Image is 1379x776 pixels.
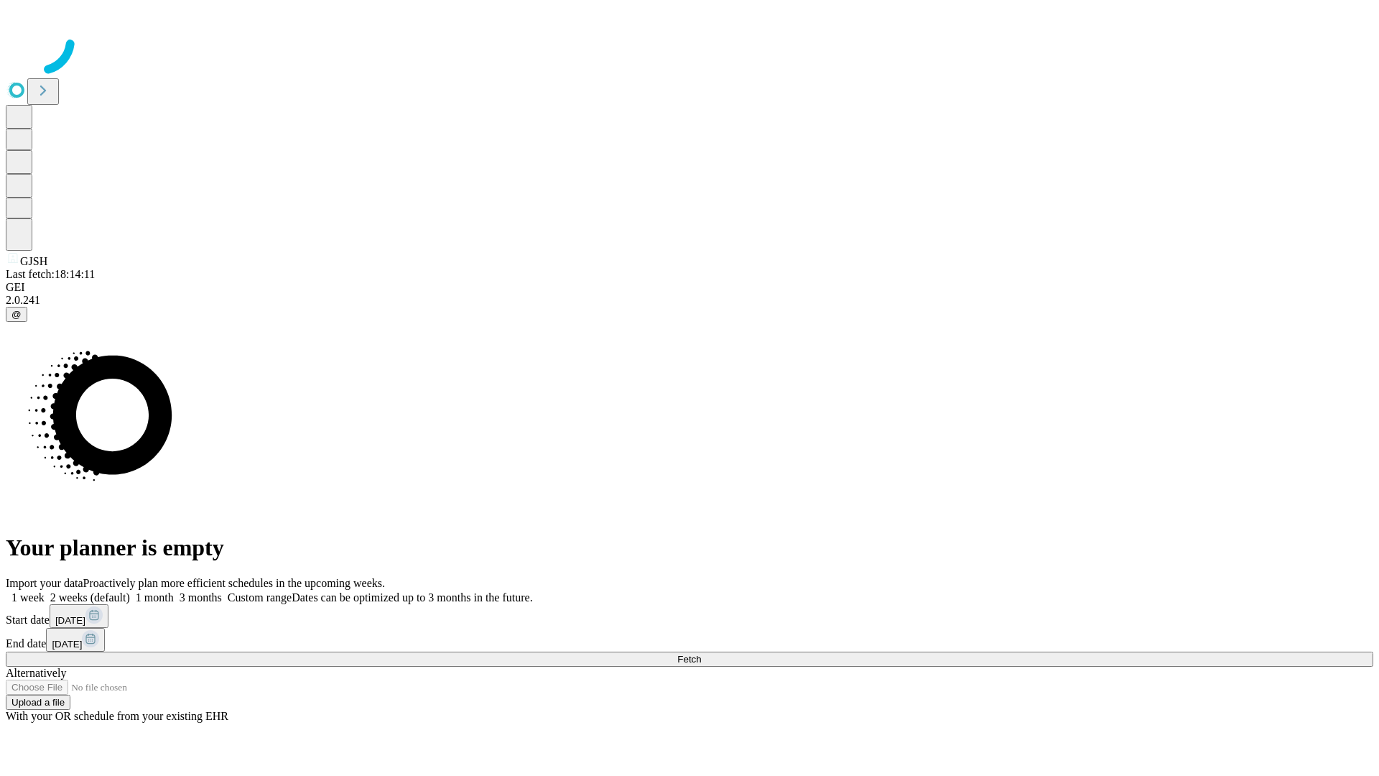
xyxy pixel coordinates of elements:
[6,667,66,679] span: Alternatively
[6,281,1373,294] div: GEI
[6,535,1373,561] h1: Your planner is empty
[20,255,47,267] span: GJSH
[50,591,130,604] span: 2 weeks (default)
[50,604,108,628] button: [DATE]
[6,294,1373,307] div: 2.0.241
[6,710,228,722] span: With your OR schedule from your existing EHR
[6,604,1373,628] div: Start date
[55,615,85,626] span: [DATE]
[11,591,45,604] span: 1 week
[136,591,174,604] span: 1 month
[6,577,83,589] span: Import your data
[6,628,1373,652] div: End date
[677,654,701,665] span: Fetch
[180,591,222,604] span: 3 months
[6,307,27,322] button: @
[292,591,532,604] span: Dates can be optimized up to 3 months in the future.
[228,591,292,604] span: Custom range
[6,268,95,280] span: Last fetch: 18:14:11
[6,652,1373,667] button: Fetch
[11,309,22,320] span: @
[6,695,70,710] button: Upload a file
[46,628,105,652] button: [DATE]
[83,577,385,589] span: Proactively plan more efficient schedules in the upcoming weeks.
[52,639,82,650] span: [DATE]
